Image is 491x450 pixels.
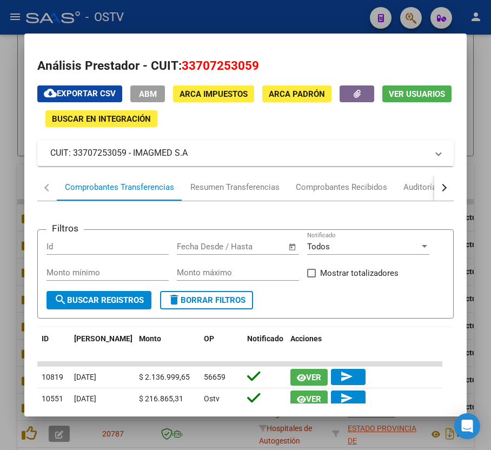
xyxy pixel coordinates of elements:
[290,334,322,343] span: Acciones
[296,181,387,194] div: Comprobantes Recibidos
[454,413,480,439] div: Open Intercom Messenger
[42,373,63,381] span: 10819
[286,327,448,363] datatable-header-cell: Acciones
[65,181,174,194] div: Comprobantes Transferencias
[47,291,151,309] button: Buscar Registros
[74,394,96,403] span: [DATE]
[243,327,286,363] datatable-header-cell: Notificado
[204,373,225,381] span: 56659
[42,334,49,343] span: ID
[37,85,122,102] button: Exportar CSV
[382,85,452,102] button: Ver Usuarios
[74,373,96,381] span: [DATE]
[190,181,280,194] div: Resumen Transferencias
[70,327,135,363] datatable-header-cell: Fecha T.
[37,57,453,75] h2: Análisis Prestador - CUIT:
[160,291,253,309] button: Borrar Filtros
[45,110,157,127] button: Buscar en Integración
[42,394,63,403] span: 10551
[200,327,243,363] datatable-header-cell: OP
[177,242,212,252] input: Start date
[139,334,161,343] span: Monto
[182,58,259,72] span: 33707253059
[47,221,84,235] h3: Filtros
[54,293,67,306] mat-icon: search
[74,334,132,343] span: [PERSON_NAME]
[168,295,246,305] span: Borrar Filtros
[269,89,325,99] span: ARCA Padrón
[168,293,181,306] mat-icon: delete
[37,140,453,166] mat-expansion-panel-header: CUIT: 33707253059 - IMAGMED S.A
[44,87,57,100] mat-icon: cloud_download
[222,242,274,252] input: End date
[204,334,214,343] span: OP
[290,369,328,386] button: Ver
[204,394,220,403] span: Ostv
[130,85,165,102] button: ABM
[52,114,151,124] span: Buscar en Integración
[340,392,353,405] mat-icon: send
[262,85,331,102] button: ARCA Padrón
[37,327,70,363] datatable-header-cell: ID
[307,242,330,252] span: Todos
[54,295,144,305] span: Buscar Registros
[247,334,283,343] span: Notificado
[290,391,328,407] button: Ver
[340,370,353,383] mat-icon: send
[286,241,298,253] button: Open calendar
[306,373,321,382] span: Ver
[139,394,183,403] span: $ 216.865,31
[139,373,190,381] span: $ 2.136.999,65
[320,267,399,280] span: Mostrar totalizadores
[173,85,254,102] button: ARCA Impuestos
[135,327,200,363] datatable-header-cell: Monto
[139,89,157,99] span: ABM
[44,89,116,98] span: Exportar CSV
[50,147,427,160] mat-panel-title: CUIT: 33707253059 - IMAGMED S.A
[306,394,321,404] span: Ver
[389,89,445,99] span: Ver Usuarios
[180,89,248,99] span: ARCA Impuestos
